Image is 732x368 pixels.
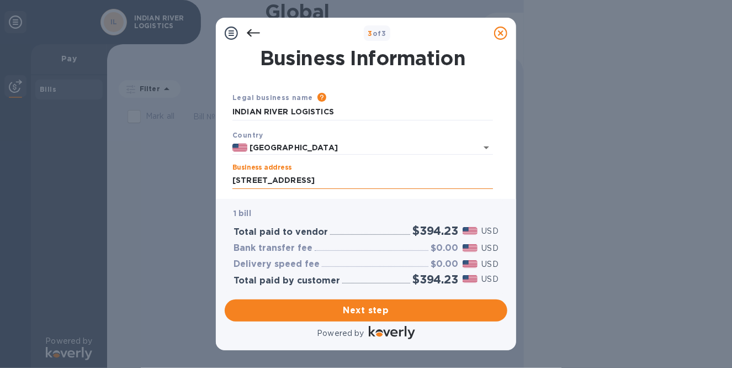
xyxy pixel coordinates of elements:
[234,243,312,254] h3: Bank transfer fee
[482,259,498,270] p: USD
[463,260,478,268] img: USD
[232,104,493,120] input: Enter legal business name
[482,274,498,285] p: USD
[232,172,493,189] input: Enter address
[232,131,263,139] b: Country
[463,275,478,283] img: USD
[431,243,458,254] h3: $0.00
[479,140,494,155] button: Open
[368,29,386,38] b: of 3
[232,144,247,151] img: US
[230,46,495,70] h1: Business Information
[234,259,320,270] h3: Delivery speed fee
[234,209,251,218] b: 1 bill
[232,165,291,171] label: Business address
[463,227,478,235] img: USD
[431,259,458,270] h3: $0.00
[368,29,373,38] span: 3
[232,93,313,102] b: Legal business name
[412,224,458,238] h2: $394.23
[369,326,415,339] img: Logo
[482,243,498,254] p: USD
[234,227,328,238] h3: Total paid to vendor
[234,304,498,317] span: Next step
[234,276,340,286] h3: Total paid by customer
[247,141,462,155] input: Select country
[317,328,364,339] p: Powered by
[412,272,458,286] h2: $394.23
[225,299,507,322] button: Next step
[463,244,478,252] img: USD
[482,225,498,237] p: USD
